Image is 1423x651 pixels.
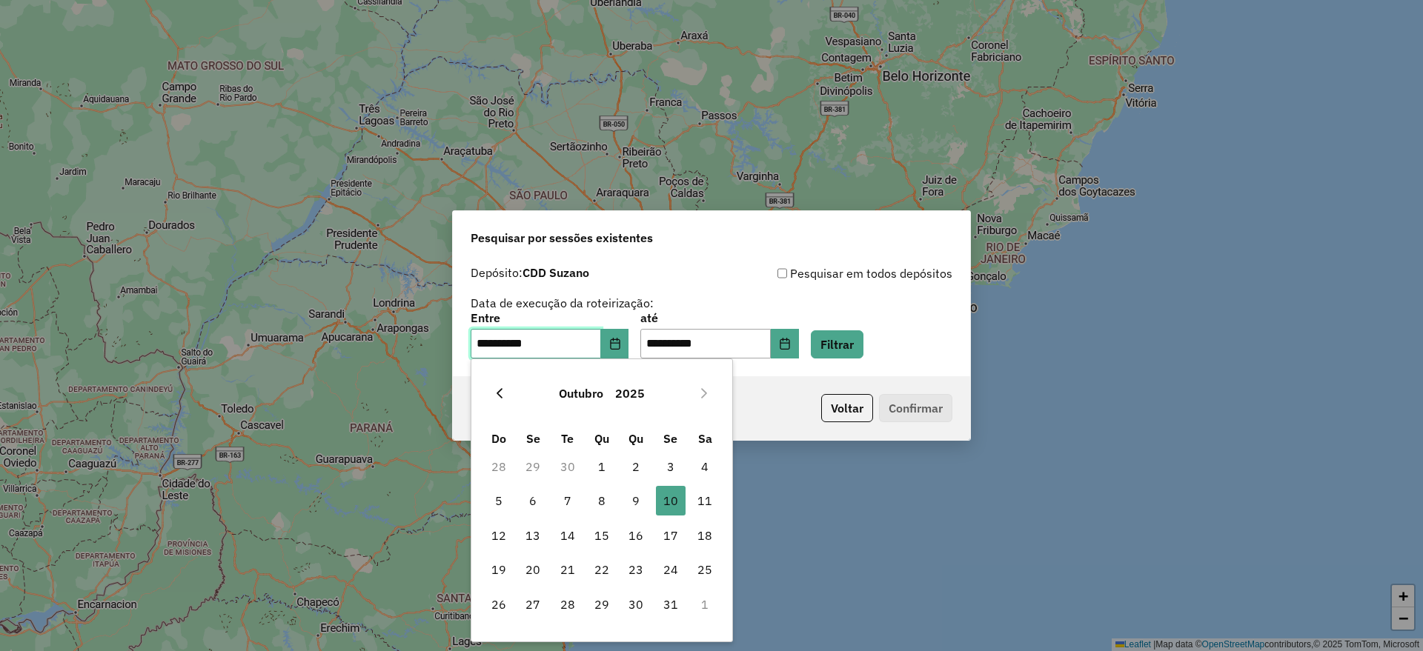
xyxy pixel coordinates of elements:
span: Te [561,431,574,446]
span: 19 [484,555,514,584]
td: 29 [585,587,619,621]
span: 18 [690,521,720,550]
span: 1 [587,452,617,481]
span: Se [526,431,540,446]
td: 29 [516,450,550,484]
label: Entre [471,309,628,327]
td: 8 [585,484,619,518]
td: 20 [516,552,550,587]
td: 25 [688,552,722,587]
td: 30 [619,587,653,621]
span: 17 [656,521,686,550]
td: 15 [585,518,619,552]
button: Choose Date [771,329,799,358]
div: Pesquisar em todos depósitos [711,264,952,282]
span: 21 [553,555,583,584]
span: Se [663,431,677,446]
td: 24 [654,552,688,587]
div: Choose Date [471,358,733,642]
span: 24 [656,555,686,584]
td: 30 [550,450,584,484]
label: Data de execução da roteirização: [471,294,654,312]
td: 4 [688,450,722,484]
span: 22 [587,555,617,584]
button: Voltar [821,394,873,422]
span: 2 [621,452,651,481]
td: 10 [654,484,688,518]
button: Choose Month [553,375,609,411]
span: 14 [553,521,583,550]
td: 2 [619,450,653,484]
span: 13 [518,521,548,550]
td: 14 [550,518,584,552]
span: 31 [656,590,686,619]
td: 7 [550,484,584,518]
td: 16 [619,518,653,552]
td: 12 [482,518,516,552]
span: 15 [587,521,617,550]
label: até [640,309,798,327]
button: Choose Date [601,329,629,358]
span: Sa [698,431,712,446]
span: 26 [484,590,514,619]
span: 23 [621,555,651,584]
td: 9 [619,484,653,518]
span: 29 [587,590,617,619]
span: 16 [621,521,651,550]
td: 21 [550,552,584,587]
label: Depósito: [471,264,589,281]
button: Filtrar [811,330,863,358]
button: Previous Month [488,381,511,405]
td: 28 [482,450,516,484]
td: 31 [654,587,688,621]
td: 27 [516,587,550,621]
span: 11 [690,486,720,515]
td: 3 [654,450,688,484]
span: 9 [621,486,651,515]
button: Next Month [692,381,716,405]
td: 19 [482,552,516,587]
td: 13 [516,518,550,552]
span: Pesquisar por sessões existentes [471,229,653,247]
td: 26 [482,587,516,621]
span: 5 [484,486,514,515]
td: 22 [585,552,619,587]
span: 4 [690,452,720,481]
span: 12 [484,521,514,550]
td: 17 [654,518,688,552]
td: 11 [688,484,722,518]
td: 1 [688,587,722,621]
span: 27 [518,590,548,619]
span: 30 [621,590,651,619]
span: 6 [518,486,548,515]
td: 6 [516,484,550,518]
span: Do [491,431,506,446]
td: 5 [482,484,516,518]
td: 23 [619,552,653,587]
td: 1 [585,450,619,484]
td: 18 [688,518,722,552]
span: Qu [594,431,609,446]
span: 20 [518,555,548,584]
span: Qu [628,431,643,446]
span: 10 [656,486,686,515]
span: 7 [553,486,583,515]
span: 25 [690,555,720,584]
span: 8 [587,486,617,515]
strong: CDD Suzano [523,265,589,280]
span: 28 [553,590,583,619]
span: 3 [656,452,686,481]
td: 28 [550,587,584,621]
button: Choose Year [609,375,651,411]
